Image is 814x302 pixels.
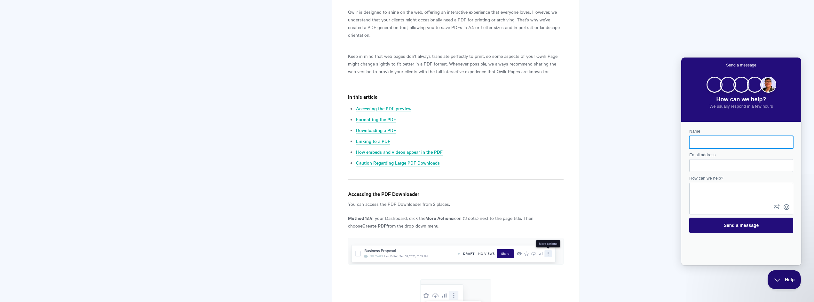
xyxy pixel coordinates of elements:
[356,116,396,123] a: Formatting the PDF
[348,93,563,101] h4: In this article
[348,52,563,75] p: Keep in mind that web pages don't always translate perfectly to print, so some aspects of your Qw...
[348,214,368,221] strong: Method 1:
[356,159,440,166] a: Caution Regarding Large PDF Downloads
[348,190,563,198] h4: Accessing the PDF Downloader
[348,214,563,229] p: On your Dashboard, click the icon (3 dots) next to the page title. Then choose from the drop-down...
[348,238,563,265] img: file-nlyv5SkvK6.png
[425,214,453,221] strong: More Actions
[362,222,386,229] strong: Create PDF
[348,200,563,208] p: You can access the PDF Downloader from 2 places.
[681,58,801,265] iframe: Help Scout Beacon - Live Chat, Contact Form, and Knowledge Base
[348,8,563,39] p: Qwilr is designed to shine on the web, offering an interactive experience that everyone loves. Ho...
[768,270,801,289] iframe: Help Scout Beacon - Close
[356,105,411,112] a: Accessing the PDF preview
[356,127,396,134] a: Downloading a PDF
[356,149,443,156] a: How embeds and videos appear in the PDF
[356,138,390,145] a: Linking to a PDF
